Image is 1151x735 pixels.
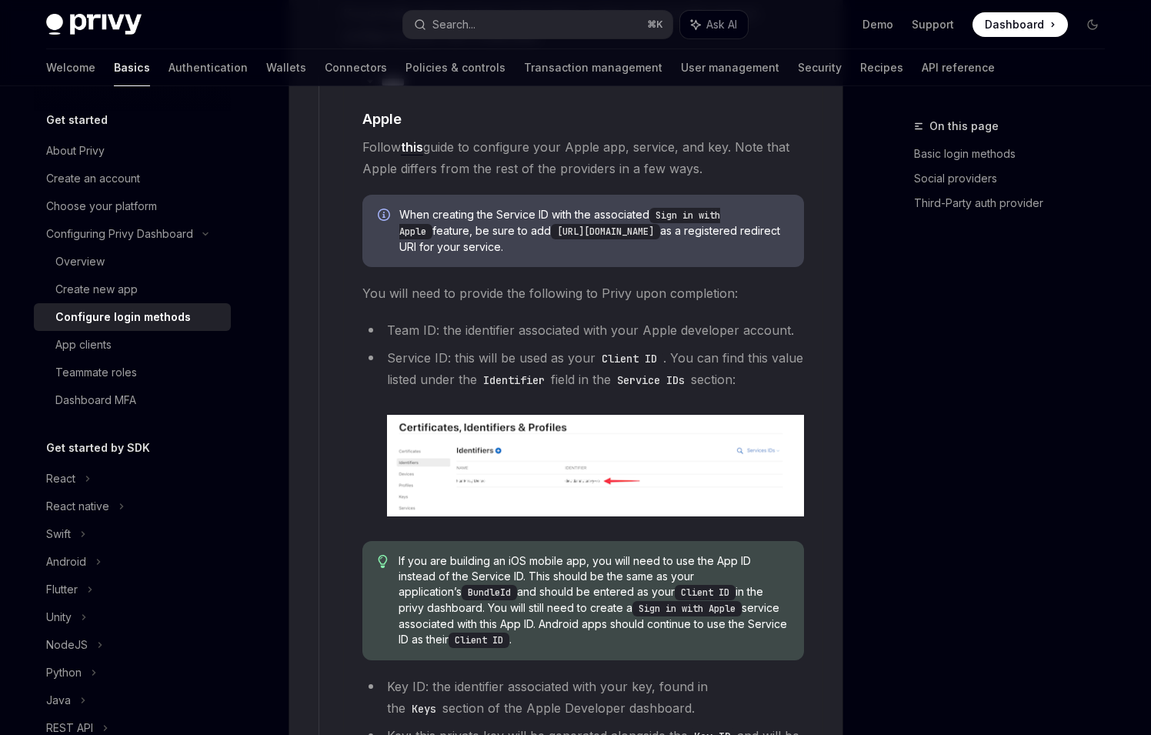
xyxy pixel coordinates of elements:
[46,497,109,516] div: React native
[362,676,804,719] li: Key ID: the identifier associated with your key, found in the section of the Apple Developer dash...
[55,363,137,382] div: Teammate roles
[55,336,112,354] div: App clients
[432,15,475,34] div: Search...
[46,636,88,654] div: NodeJS
[680,11,748,38] button: Ask AI
[168,49,248,86] a: Authentication
[477,372,551,389] code: Identifier
[34,192,231,220] a: Choose your platform
[632,601,742,616] code: Sign in with Apple
[706,17,737,32] span: Ask AI
[55,252,105,271] div: Overview
[798,49,842,86] a: Security
[34,137,231,165] a: About Privy
[46,663,82,682] div: Python
[862,17,893,32] a: Demo
[914,191,1117,215] a: Third-Party auth provider
[46,49,95,86] a: Welcome
[399,553,789,648] span: If you are building an iOS mobile app, you will need to use the App ID instead of the Service ID....
[403,11,672,38] button: Search...⌘K
[46,225,193,243] div: Configuring Privy Dashboard
[405,49,505,86] a: Policies & controls
[399,208,720,239] code: Sign in with Apple
[912,17,954,32] a: Support
[1080,12,1105,37] button: Toggle dark mode
[325,49,387,86] a: Connectors
[46,197,157,215] div: Choose your platform
[524,49,662,86] a: Transaction management
[34,165,231,192] a: Create an account
[266,49,306,86] a: Wallets
[362,347,804,516] li: Service ID: this will be used as your . You can find this value listed under the field in the sec...
[46,14,142,35] img: dark logo
[34,331,231,359] a: App clients
[647,18,663,31] span: ⌘ K
[914,166,1117,191] a: Social providers
[922,49,995,86] a: API reference
[401,139,423,155] a: this
[46,525,71,543] div: Swift
[405,700,442,717] code: Keys
[462,585,517,600] code: BundleId
[449,633,509,648] code: Client ID
[596,350,663,367] code: Client ID
[55,391,136,409] div: Dashboard MFA
[55,280,138,299] div: Create new app
[929,117,999,135] span: On this page
[973,12,1068,37] a: Dashboard
[46,469,75,488] div: React
[46,142,105,160] div: About Privy
[611,372,691,389] code: Service IDs
[46,169,140,188] div: Create an account
[46,691,71,710] div: Java
[985,17,1044,32] span: Dashboard
[34,248,231,276] a: Overview
[362,109,402,129] span: Apple
[46,553,86,571] div: Android
[362,319,804,341] li: Team ID: the identifier associated with your Apple developer account.
[914,142,1117,166] a: Basic login methods
[34,359,231,386] a: Teammate roles
[34,276,231,303] a: Create new app
[114,49,150,86] a: Basics
[34,386,231,414] a: Dashboard MFA
[399,207,789,255] span: When creating the Service ID with the associated feature, be sure to add as a registered redirect...
[55,308,191,326] div: Configure login methods
[860,49,903,86] a: Recipes
[34,303,231,331] a: Configure login methods
[378,209,393,224] svg: Info
[387,415,804,516] img: Apple services id
[362,282,804,304] span: You will need to provide the following to Privy upon completion:
[681,49,779,86] a: User management
[378,555,389,569] svg: Tip
[46,580,78,599] div: Flutter
[46,608,72,626] div: Unity
[551,224,660,239] code: [URL][DOMAIN_NAME]
[46,111,108,129] h5: Get started
[362,136,804,179] span: Follow guide to configure your Apple app, service, and key. Note that Apple differs from the rest...
[675,585,736,600] code: Client ID
[46,439,150,457] h5: Get started by SDK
